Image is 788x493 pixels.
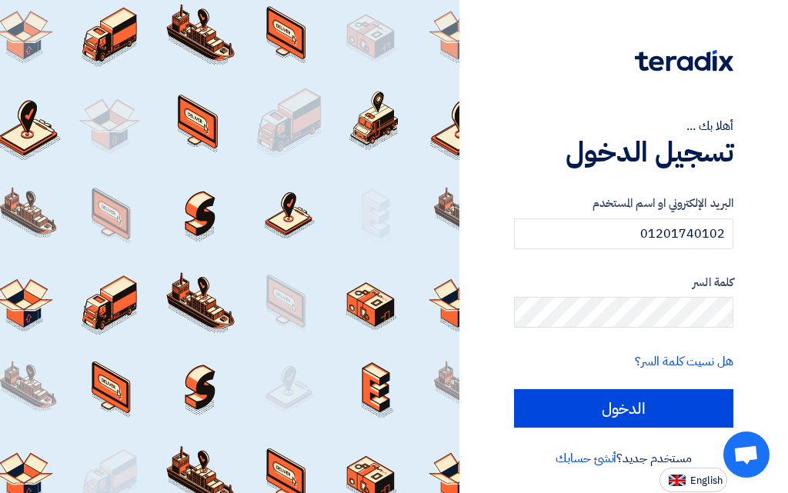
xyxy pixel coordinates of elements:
img: en-US.png [669,475,686,486]
a: هل نسيت كلمة السر؟ [635,352,733,371]
a: أنشئ حسابك [556,449,616,468]
div: Open chat [723,431,770,478]
div: أهلا بك ... [514,117,733,135]
label: كلمة السر [514,274,733,291]
h1: تسجيل الدخول [514,135,733,169]
button: English [659,468,727,492]
label: البريد الإلكتروني او اسم المستخدم [514,195,733,212]
img: Teradix logo [635,50,733,72]
span: English [690,475,723,486]
div: مستخدم جديد؟ [514,449,733,468]
input: الدخول [514,389,733,428]
input: أدخل بريد العمل الإلكتروني او اسم المستخدم الخاص بك ... [514,218,733,249]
